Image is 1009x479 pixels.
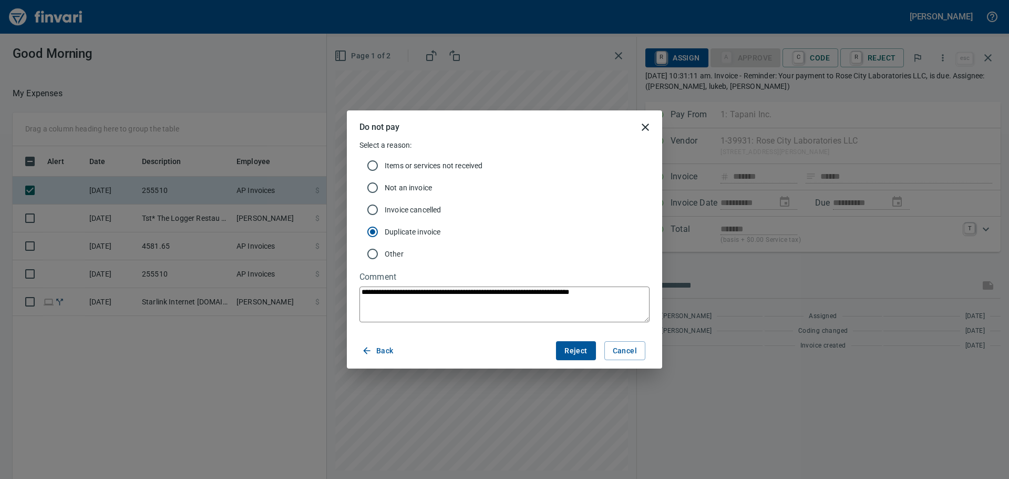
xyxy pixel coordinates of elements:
span: Select a reason: [359,141,411,149]
span: Items or services not received [385,160,641,171]
div: Other [359,243,650,265]
span: Other [385,249,641,259]
div: Items or services not received [359,155,650,177]
span: Reject [564,344,587,358]
h5: Do not pay [359,121,399,133]
span: Invoice cancelled [385,205,641,215]
span: Not an invoice [385,182,641,193]
span: Cancel [613,344,637,358]
button: close [633,115,658,140]
label: Comment [359,273,650,281]
span: Duplicate invoice [385,227,641,237]
span: Back [364,344,394,358]
button: Reject [556,341,595,361]
div: Duplicate invoice [359,221,650,243]
button: Cancel [604,341,645,361]
div: Not an invoice [359,177,650,199]
button: Back [359,341,398,361]
div: Invoice cancelled [359,199,650,221]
